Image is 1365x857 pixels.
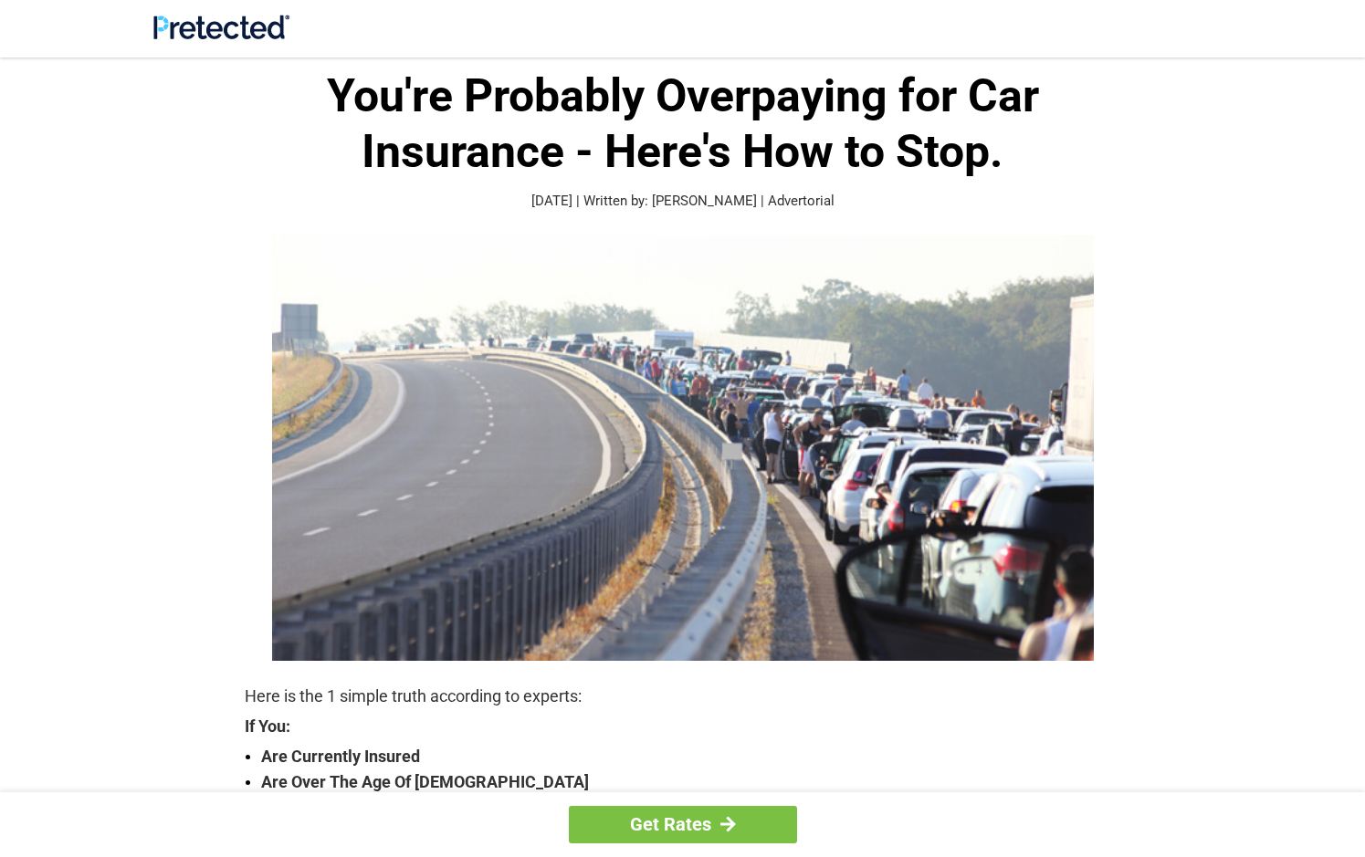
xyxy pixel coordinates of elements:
p: [DATE] | Written by: [PERSON_NAME] | Advertorial [245,191,1121,212]
a: Site Logo [153,26,289,43]
a: Get Rates [569,806,797,843]
strong: Are Currently Insured [261,744,1121,769]
strong: If You: [245,718,1121,735]
strong: Are Over The Age Of [DEMOGRAPHIC_DATA] [261,769,1121,795]
h1: You're Probably Overpaying for Car Insurance - Here's How to Stop. [245,68,1121,180]
p: Here is the 1 simple truth according to experts: [245,684,1121,709]
img: Site Logo [153,15,289,39]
